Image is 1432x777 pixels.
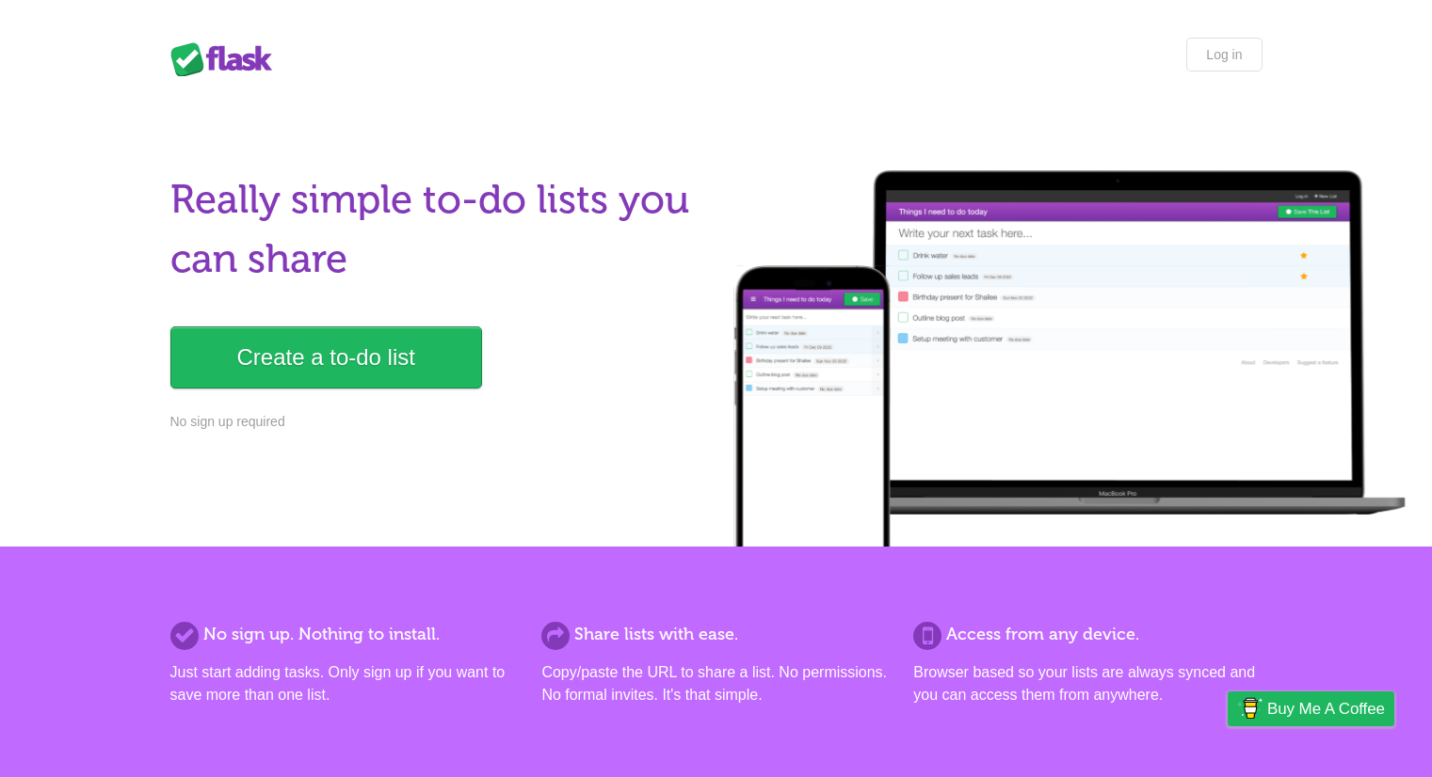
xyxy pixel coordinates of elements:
h2: No sign up. Nothing to install. [170,622,519,647]
p: Copy/paste the URL to share a list. No permissions. No formal invites. It's that simple. [541,661,890,706]
p: No sign up required [170,412,705,432]
h1: Really simple to-do lists you can share [170,170,705,289]
img: Buy me a coffee [1237,692,1263,724]
div: Flask Lists [170,42,283,76]
a: Buy me a coffee [1228,691,1394,726]
span: Buy me a coffee [1267,692,1385,725]
p: Browser based so your lists are always synced and you can access them from anywhere. [913,661,1262,706]
p: Just start adding tasks. Only sign up if you want to save more than one list. [170,661,519,706]
a: Log in [1186,38,1262,71]
h2: Share lists with ease. [541,622,890,647]
h2: Access from any device. [913,622,1262,647]
a: Create a to-do list [170,326,482,388]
